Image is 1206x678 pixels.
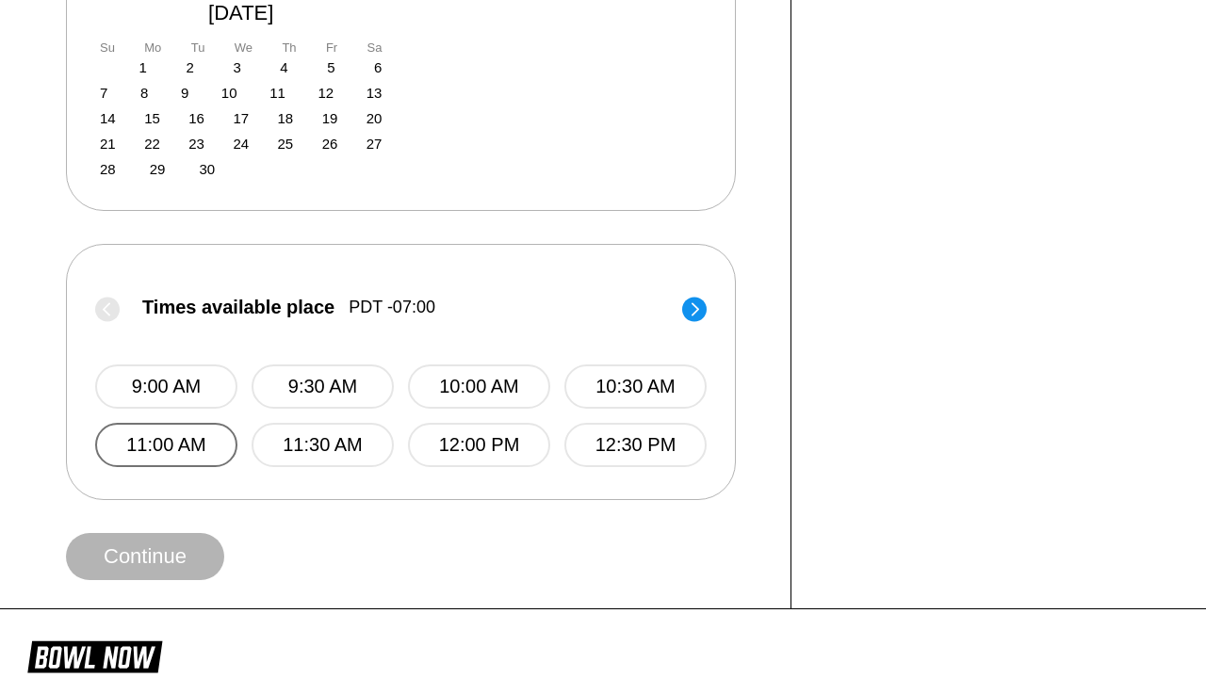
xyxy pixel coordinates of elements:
[327,59,334,75] div: Choose Friday, September 5th, 2025
[278,136,294,152] div: Choose Thursday, September 25th, 2025
[144,40,161,55] div: Mo
[564,423,707,467] button: 12:30 PM
[100,136,116,152] div: Choose Sunday, September 21st, 2025
[280,59,287,75] div: Choose Thursday, September 4th, 2025
[188,136,204,152] div: Choose Tuesday, September 23rd, 2025
[374,59,382,75] div: Choose Saturday, September 6th, 2025
[367,40,383,55] div: Sa
[100,161,116,177] div: Choose Sunday, September 28th, 2025
[322,136,338,152] div: Choose Friday, September 26th, 2025
[144,110,160,126] div: Choose Monday, September 15th, 2025
[142,297,334,317] span: Times available place
[100,59,383,177] div: month 2025-09
[252,423,394,467] button: 11:30 AM
[100,110,116,126] div: Choose Sunday, September 14th, 2025
[326,40,337,55] div: Fr
[235,40,253,55] div: We
[318,85,334,101] div: Choose Friday, September 12th, 2025
[408,364,550,409] button: 10:00 AM
[144,136,160,152] div: Choose Monday, September 22nd, 2025
[367,110,383,126] div: Choose Saturday, September 20th, 2025
[233,136,249,152] div: Choose Wednesday, September 24th, 2025
[233,59,240,75] div: Choose Wednesday, September 3rd, 2025
[367,85,383,101] div: Choose Saturday, September 13th, 2025
[269,85,285,101] div: Choose Thursday, September 11th, 2025
[139,59,147,75] div: Choose Monday, September 1st, 2025
[191,40,205,55] div: Tu
[100,40,115,55] div: Su
[408,423,550,467] button: 12:00 PM
[100,85,107,101] div: Choose Sunday, September 7th, 2025
[349,297,435,317] span: PDT -07:00
[95,364,237,409] button: 9:00 AM
[186,59,193,75] div: Choose Tuesday, September 2nd, 2025
[282,40,296,55] div: Th
[252,364,394,409] button: 9:30 AM
[221,85,237,101] div: Choose Wednesday, September 10th, 2025
[233,110,249,126] div: Choose Wednesday, September 17th, 2025
[188,110,204,126] div: Choose Tuesday, September 16th, 2025
[150,161,166,177] div: Choose Monday, September 29th, 2025
[199,161,215,177] div: Choose Tuesday, September 30th, 2025
[564,364,707,409] button: 10:30 AM
[322,110,338,126] div: Choose Friday, September 19th, 2025
[95,423,237,467] button: 11:00 AM
[140,85,148,101] div: Choose Monday, September 8th, 2025
[367,136,383,152] div: Choose Saturday, September 27th, 2025
[181,85,188,101] div: Choose Tuesday, September 9th, 2025
[278,110,294,126] div: Choose Thursday, September 18th, 2025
